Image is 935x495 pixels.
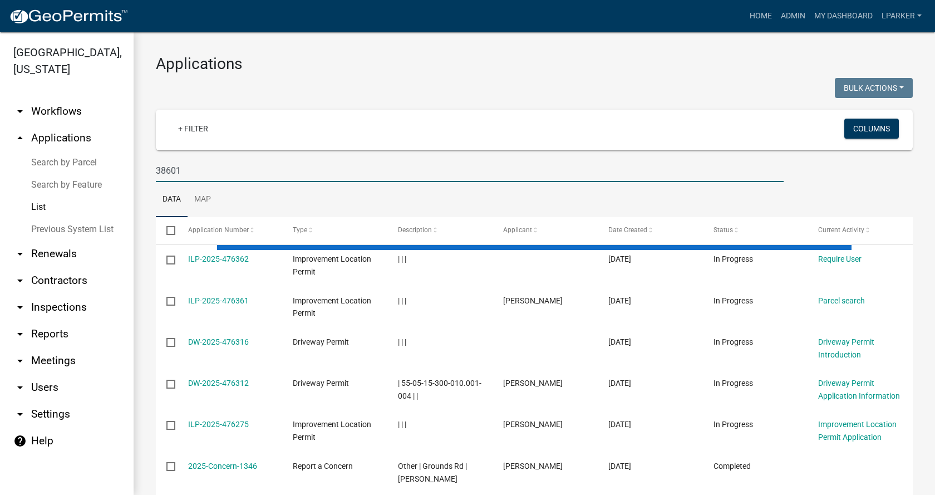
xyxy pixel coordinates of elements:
span: In Progress [713,254,753,263]
span: In Progress [713,379,753,388]
datatable-header-cell: Application Number [177,217,282,244]
i: arrow_drop_down [13,105,27,118]
span: | | | [398,254,406,263]
span: Application Number [188,226,249,234]
h3: Applications [156,55,913,73]
datatable-header-cell: Type [282,217,387,244]
span: In Progress [713,420,753,429]
span: 09/10/2025 [608,379,631,388]
span: Date Created [608,226,647,234]
span: Improvement Location Permit [293,420,371,442]
span: Driveway Permit [293,379,349,388]
span: Tiffany Inglert [503,379,563,388]
datatable-header-cell: Applicant [493,217,598,244]
span: Improvement Location Permit [293,254,371,276]
i: arrow_drop_down [13,381,27,394]
span: Tanner Sharp [503,296,563,305]
i: arrow_drop_down [13,354,27,367]
a: My Dashboard [810,6,877,27]
button: Bulk Actions [835,78,913,98]
a: Require User [818,254,862,263]
span: 09/10/2025 [608,254,631,263]
span: | | | [398,296,406,305]
a: Driveway Permit Application Information [818,379,900,400]
i: arrow_drop_down [13,408,27,421]
span: 09/10/2025 [608,296,631,305]
a: Improvement Location Permit Application [818,420,897,442]
span: | 55-05-15-300-010.001-004 | | [398,379,481,400]
a: lparker [877,6,926,27]
input: Search for applications [156,159,784,182]
span: | | | [398,420,406,429]
a: + Filter [169,119,217,139]
a: Data [156,182,188,218]
datatable-header-cell: Current Activity [808,217,913,244]
a: DW-2025-476312 [188,379,249,388]
a: ILP-2025-476275 [188,420,249,429]
a: 2025-Concern-1346 [188,462,257,471]
span: 09/10/2025 [608,420,631,429]
span: In Progress [713,296,753,305]
a: Admin [776,6,810,27]
span: Completed [713,462,751,471]
a: Driveway Permit Introduction [818,337,874,359]
a: ILP-2025-476361 [188,296,249,305]
i: help [13,434,27,448]
span: In Progress [713,337,753,346]
span: Type [293,226,307,234]
span: Driveway Permit [293,337,349,346]
a: ILP-2025-476362 [188,254,249,263]
span: 09/10/2025 [608,462,631,471]
i: arrow_drop_down [13,327,27,341]
i: arrow_drop_down [13,247,27,261]
datatable-header-cell: Select [156,217,177,244]
a: Parcel search [818,296,865,305]
span: JEREMY DOLL [503,420,563,429]
i: arrow_drop_down [13,301,27,314]
datatable-header-cell: Description [387,217,493,244]
span: Description [398,226,432,234]
span: Other | Grounds Rd | John Duckworth [398,462,467,483]
span: Zachary VanBibber [503,462,563,471]
a: Map [188,182,218,218]
span: Current Activity [818,226,864,234]
i: arrow_drop_up [13,131,27,145]
button: Columns [844,119,899,139]
span: Report a Concern [293,462,353,471]
span: Improvement Location Permit [293,296,371,318]
span: Status [713,226,733,234]
i: arrow_drop_down [13,274,27,287]
datatable-header-cell: Date Created [598,217,703,244]
span: Applicant [503,226,532,234]
datatable-header-cell: Status [702,217,808,244]
span: | | | [398,337,406,346]
span: 09/10/2025 [608,337,631,346]
a: DW-2025-476316 [188,337,249,346]
a: Home [745,6,776,27]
